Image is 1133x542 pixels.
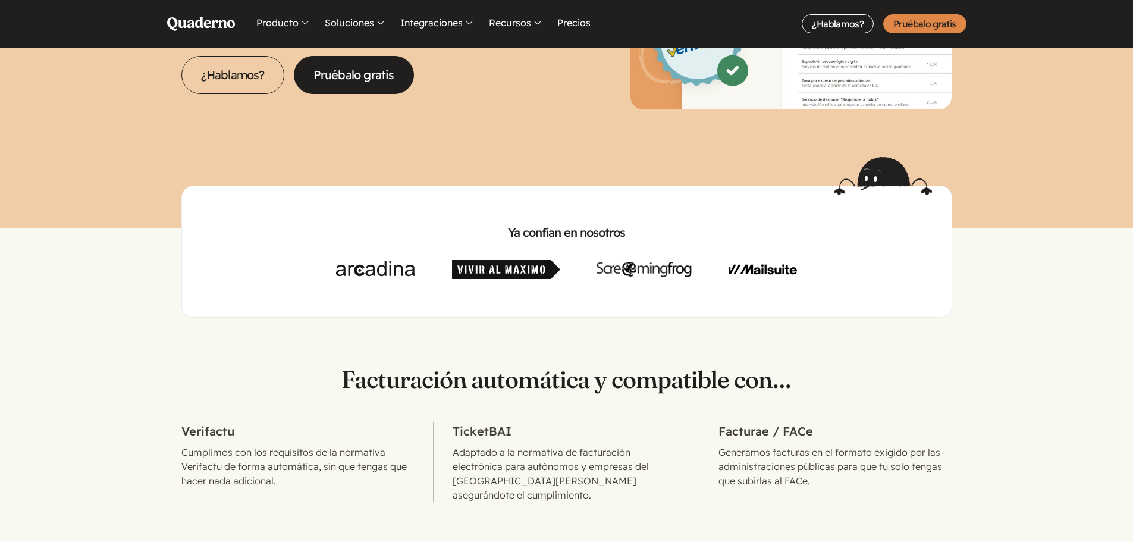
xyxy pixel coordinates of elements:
img: Mailsuite [729,260,797,279]
p: Adaptado a la normativa de facturación electrónica para autónomos y empresas del [GEOGRAPHIC_DATA... [453,445,680,502]
h2: Facturae / FACe [718,422,952,440]
h2: TicketBAI [453,422,680,440]
h2: Verifactu [181,422,415,440]
h2: Ya confían en nosotros [201,224,933,241]
a: ¿Hablamos? [181,56,284,94]
p: Cumplimos con los requisitos de la normativa Verifactu de forma automática, sin que tengas que ha... [181,445,415,488]
p: Facturación automática y compatible con… [181,365,952,394]
img: Vivir al Máximo [452,260,560,279]
img: Screaming Frog [597,260,692,279]
a: Pruébalo gratis [294,56,414,94]
p: Generamos facturas en el formato exigido por las administraciones públicas para que tu solo tenga... [718,445,952,488]
img: Arcadina.com [336,260,415,279]
a: Pruébalo gratis [883,14,966,33]
a: ¿Hablamos? [802,14,874,33]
